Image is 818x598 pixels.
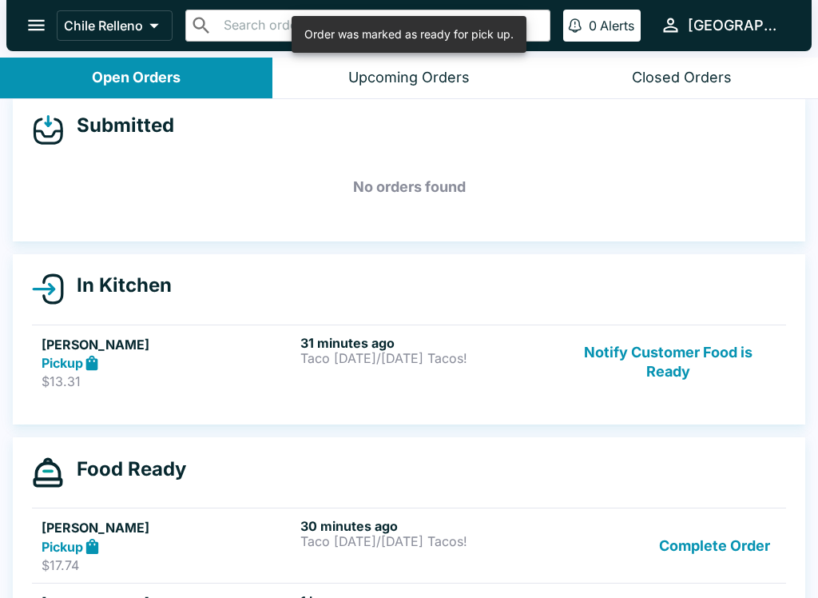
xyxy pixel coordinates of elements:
div: Closed Orders [632,69,732,87]
h4: Food Ready [64,457,186,481]
p: $13.31 [42,373,294,389]
strong: Pickup [42,539,83,555]
h4: Submitted [64,114,174,138]
input: Search orders by name or phone number [219,14,543,37]
div: Order was marked as ready for pick up. [304,21,514,48]
strong: Pickup [42,355,83,371]
h5: [PERSON_NAME] [42,518,294,537]
div: Open Orders [92,69,181,87]
p: $17.74 [42,557,294,573]
button: open drawer [16,5,57,46]
button: Notify Customer Food is Ready [560,335,776,390]
button: Complete Order [653,518,776,573]
h6: 30 minutes ago [300,518,553,534]
p: Taco [DATE]/[DATE] Tacos! [300,351,553,365]
a: [PERSON_NAME]Pickup$17.7430 minutes agoTaco [DATE]/[DATE] Tacos!Complete Order [32,508,786,583]
p: Alerts [600,18,634,34]
button: [GEOGRAPHIC_DATA] [653,8,792,42]
p: Taco [DATE]/[DATE] Tacos! [300,534,553,548]
div: Upcoming Orders [348,69,470,87]
h5: [PERSON_NAME] [42,335,294,354]
h6: 31 minutes ago [300,335,553,351]
div: [GEOGRAPHIC_DATA] [688,16,786,35]
h4: In Kitchen [64,273,172,297]
button: Chile Relleno [57,10,173,41]
p: Chile Relleno [64,18,143,34]
a: [PERSON_NAME]Pickup$13.3131 minutes agoTaco [DATE]/[DATE] Tacos!Notify Customer Food is Ready [32,325,786,400]
h5: No orders found [32,158,786,216]
p: 0 [589,18,597,34]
